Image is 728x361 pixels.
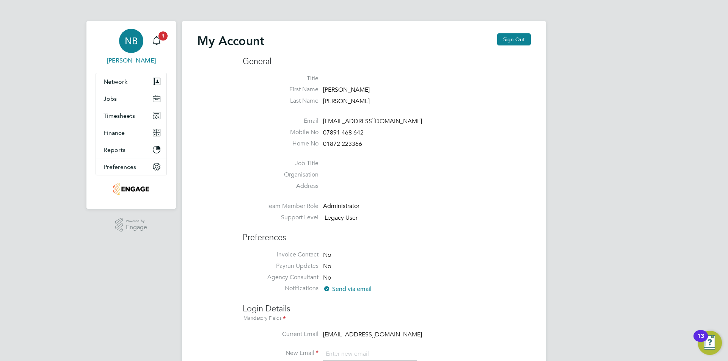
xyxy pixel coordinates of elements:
[104,146,126,153] span: Reports
[323,331,422,338] span: [EMAIL_ADDRESS][DOMAIN_NAME]
[243,86,318,94] label: First Name
[96,158,166,175] button: Preferences
[323,274,331,281] span: No
[197,33,264,48] h2: My Account
[96,141,166,158] button: Reports
[243,202,318,210] label: Team Member Role
[323,97,370,105] span: [PERSON_NAME]
[243,262,318,270] label: Payrun Updates
[96,124,166,141] button: Finance
[126,224,147,231] span: Engage
[323,285,372,293] span: Send via email
[96,56,167,65] span: Nick Briant
[125,36,138,46] span: NB
[96,73,166,90] button: Network
[323,86,370,94] span: [PERSON_NAME]
[243,314,531,323] div: Mandatory Fields
[323,202,395,210] div: Administrator
[86,21,176,209] nav: Main navigation
[96,29,167,65] a: NB[PERSON_NAME]
[243,140,318,148] label: Home No
[243,225,531,243] h3: Preferences
[243,349,318,357] label: New Email
[323,251,331,259] span: No
[243,214,318,222] label: Support Level
[243,273,318,281] label: Agency Consultant
[104,129,125,136] span: Finance
[323,129,364,136] span: 07891 468 642
[243,171,318,179] label: Organisation
[113,183,149,195] img: jambo-logo-retina.png
[243,284,318,292] label: Notifications
[243,56,531,67] h3: General
[104,78,127,85] span: Network
[158,31,168,41] span: 1
[104,95,117,102] span: Jobs
[323,140,362,148] span: 01872 223366
[243,182,318,190] label: Address
[96,183,167,195] a: Go to home page
[243,97,318,105] label: Last Name
[243,296,531,323] h3: Login Details
[104,163,136,170] span: Preferences
[243,159,318,167] label: Job Title
[243,251,318,259] label: Invoice Contact
[323,347,417,361] input: Enter new email
[323,263,331,270] span: No
[149,29,164,53] a: 1
[104,112,135,119] span: Timesheets
[243,117,318,125] label: Email
[323,117,422,125] span: [EMAIL_ADDRESS][DOMAIN_NAME]
[243,75,318,83] label: Title
[698,331,722,355] button: Open Resource Center, 13 new notifications
[115,218,147,232] a: Powered byEngage
[243,330,318,338] label: Current Email
[325,214,358,222] span: Legacy User
[697,336,704,346] div: 13
[126,218,147,224] span: Powered by
[96,90,166,107] button: Jobs
[497,33,531,45] button: Sign Out
[96,107,166,124] button: Timesheets
[243,128,318,136] label: Mobile No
